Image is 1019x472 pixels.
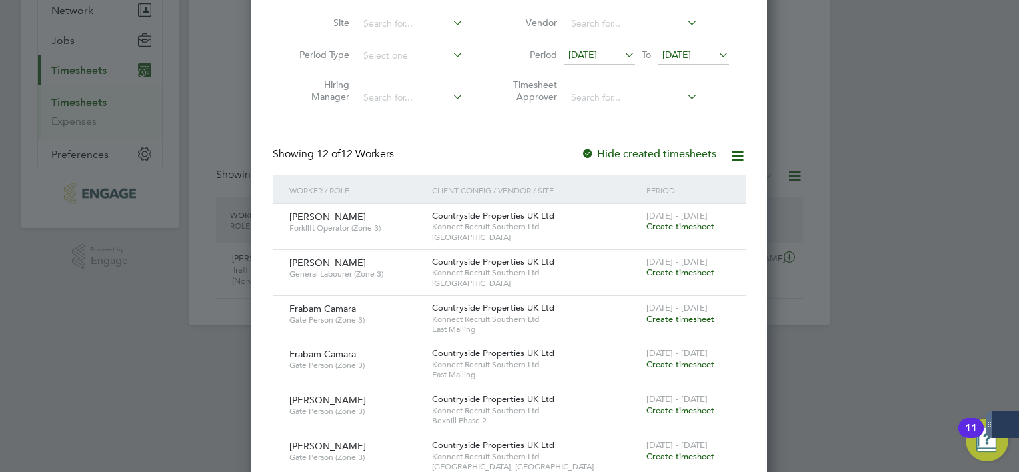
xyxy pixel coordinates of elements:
div: Showing [273,147,397,161]
input: Search for... [359,15,463,33]
span: General Labourer (Zone 3) [289,269,422,279]
span: Gate Person (Zone 3) [289,452,422,463]
span: 12 of [317,147,341,161]
div: 11 [965,428,977,445]
span: [GEOGRAPHIC_DATA] [432,278,640,289]
button: Open Resource Center, 11 new notifications [966,419,1008,461]
span: Bexhill Phase 2 [432,415,640,426]
span: To [638,46,655,63]
span: [DATE] - [DATE] [646,393,708,405]
span: Countryside Properties UK Ltd [432,256,554,267]
span: [DATE] - [DATE] [646,302,708,313]
span: Create timesheet [646,405,714,416]
div: Period [643,175,732,205]
span: [PERSON_NAME] [289,257,366,269]
label: Period [497,49,557,61]
input: Search for... [566,89,698,107]
span: Countryside Properties UK Ltd [432,302,554,313]
input: Search for... [359,89,463,107]
span: Create timesheet [646,221,714,232]
span: Create timesheet [646,359,714,370]
span: Gate Person (Zone 3) [289,360,422,371]
span: Create timesheet [646,267,714,278]
span: [DATE] - [DATE] [646,439,708,451]
span: Konnect Recruit Southern Ltd [432,314,640,325]
label: Period Type [289,49,349,61]
span: Frabam Camara [289,303,356,315]
span: Gate Person (Zone 3) [289,315,422,325]
span: Countryside Properties UK Ltd [432,347,554,359]
span: [DATE] - [DATE] [646,256,708,267]
span: [DATE] [568,49,597,61]
label: Vendor [497,17,557,29]
span: Countryside Properties UK Ltd [432,393,554,405]
span: [GEOGRAPHIC_DATA] [432,232,640,243]
span: [GEOGRAPHIC_DATA], [GEOGRAPHIC_DATA] [432,461,640,472]
label: Site [289,17,349,29]
span: [DATE] - [DATE] [646,347,708,359]
label: Timesheet Approver [497,79,557,103]
span: [PERSON_NAME] [289,211,366,223]
span: [PERSON_NAME] [289,440,366,452]
span: Gate Person (Zone 3) [289,406,422,417]
span: Forklift Operator (Zone 3) [289,223,422,233]
div: Client Config / Vendor / Site [429,175,643,205]
div: Worker / Role [286,175,429,205]
span: Frabam Camara [289,348,356,360]
span: Countryside Properties UK Ltd [432,439,554,451]
label: Hiring Manager [289,79,349,103]
span: Konnect Recruit Southern Ltd [432,405,640,416]
span: [DATE] - [DATE] [646,210,708,221]
input: Search for... [566,15,698,33]
span: Konnect Recruit Southern Ltd [432,451,640,462]
span: [PERSON_NAME] [289,394,366,406]
span: East Malling [432,324,640,335]
span: Konnect Recruit Southern Ltd [432,267,640,278]
span: Konnect Recruit Southern Ltd [432,221,640,232]
span: Countryside Properties UK Ltd [432,210,554,221]
span: 12 Workers [317,147,394,161]
span: Create timesheet [646,451,714,462]
input: Select one [359,47,463,65]
label: Hide created timesheets [581,147,716,161]
span: [DATE] [662,49,691,61]
span: Konnect Recruit Southern Ltd [432,359,640,370]
span: Create timesheet [646,313,714,325]
span: East Malling [432,369,640,380]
